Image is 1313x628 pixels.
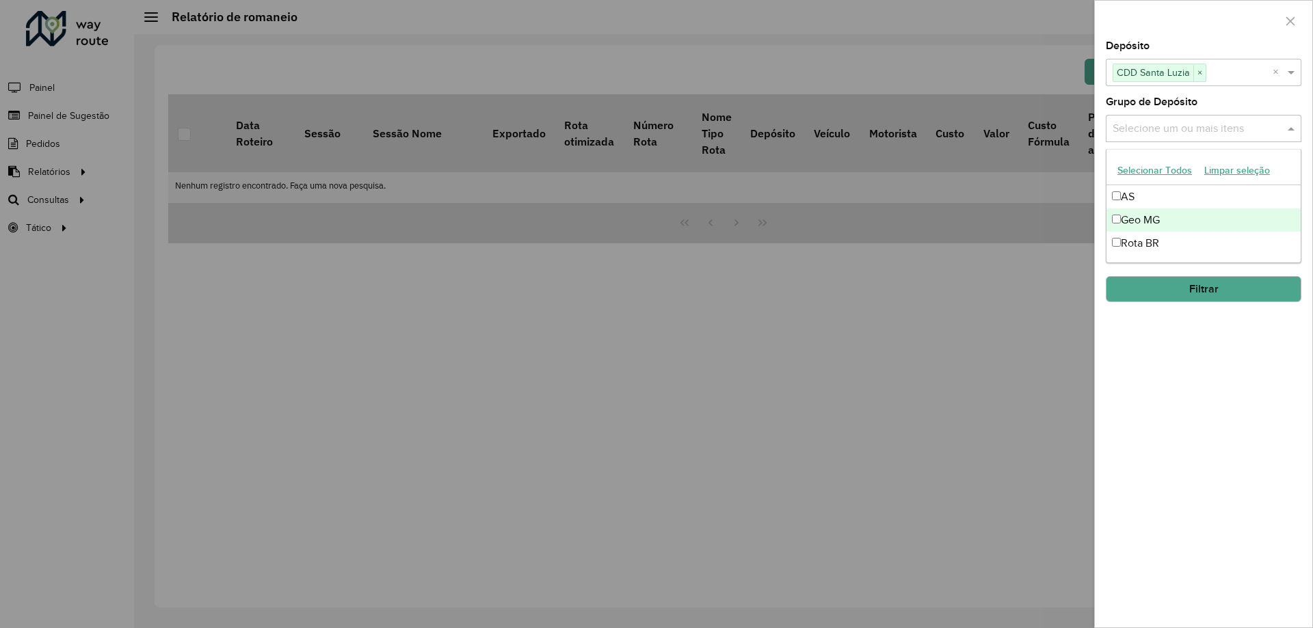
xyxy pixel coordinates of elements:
button: Filtrar [1106,276,1301,302]
div: Rota BR [1106,232,1301,255]
div: AS [1106,185,1301,208]
div: Geo MG [1106,208,1301,232]
span: CDD Santa Luzia [1113,64,1193,81]
span: × [1193,65,1206,81]
button: Selecionar Todos [1111,160,1198,181]
ng-dropdown-panel: Options list [1106,149,1301,263]
span: Clear all [1273,64,1284,81]
button: Limpar seleção [1198,160,1276,181]
label: Grupo de Depósito [1106,94,1197,110]
label: Depósito [1106,38,1150,54]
